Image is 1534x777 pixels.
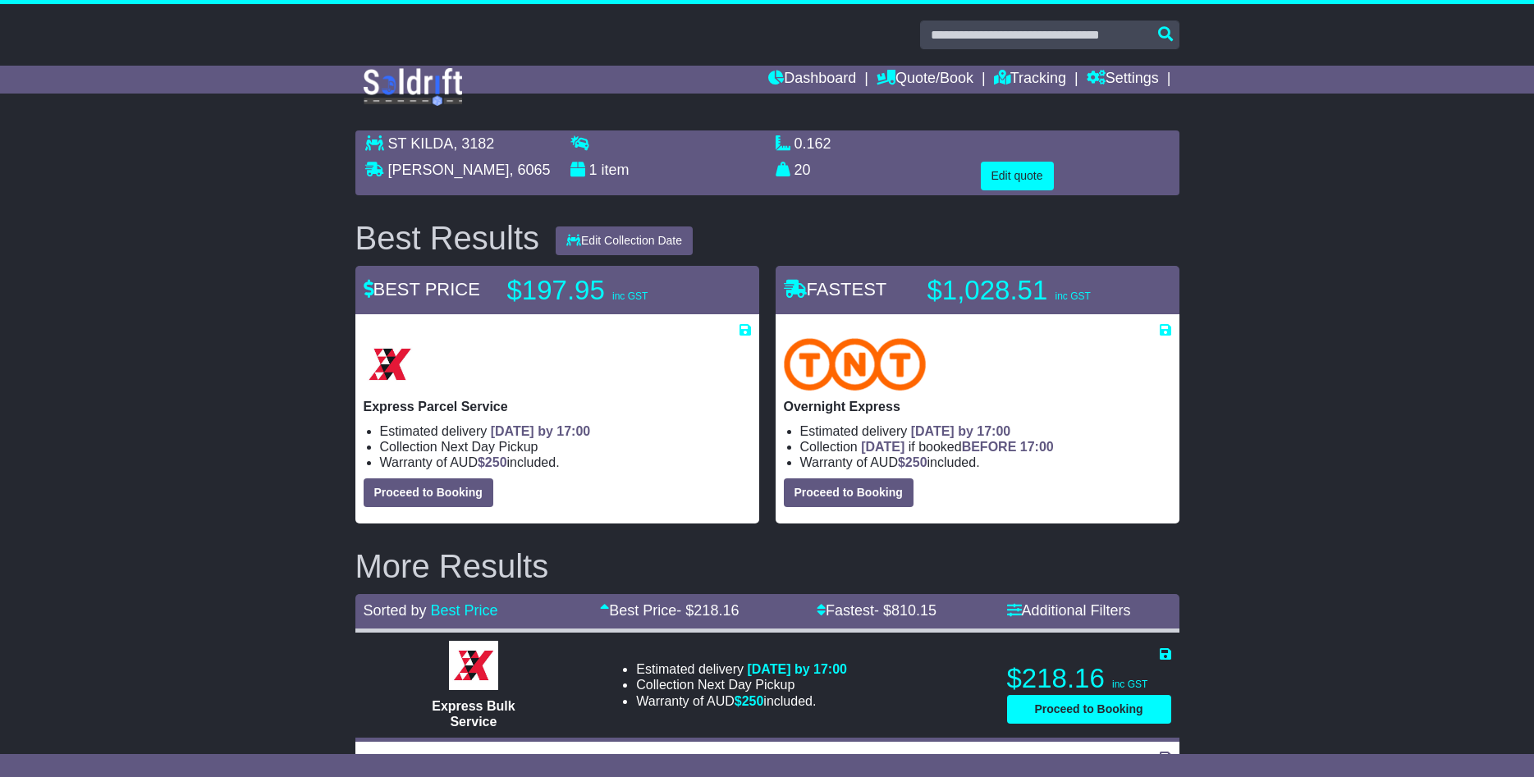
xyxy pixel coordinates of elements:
[784,279,887,299] span: FASTEST
[388,162,510,178] span: [PERSON_NAME]
[927,274,1133,307] p: $1,028.51
[364,399,751,414] p: Express Parcel Service
[355,548,1179,584] h2: More Results
[1007,662,1171,695] p: $218.16
[1055,290,1090,302] span: inc GST
[676,602,739,619] span: - $
[478,455,507,469] span: $
[747,662,847,676] span: [DATE] by 17:00
[380,439,751,455] li: Collection
[861,440,904,454] span: [DATE]
[485,455,507,469] span: 250
[794,135,831,152] span: 0.162
[507,274,712,307] p: $197.95
[784,478,914,507] button: Proceed to Booking
[817,602,936,619] a: Fastest- $810.15
[1087,66,1159,94] a: Settings
[347,220,548,256] div: Best Results
[891,602,936,619] span: 810.15
[994,66,1066,94] a: Tracking
[380,455,751,470] li: Warranty of AUD included.
[877,66,973,94] a: Quote/Book
[794,162,811,178] span: 20
[768,66,856,94] a: Dashboard
[905,455,927,469] span: 250
[636,677,847,692] li: Collection
[432,699,515,729] span: Express Bulk Service
[380,423,751,439] li: Estimated delivery
[388,135,454,152] span: ST KILDA
[364,338,416,391] img: Border Express: Express Parcel Service
[1007,695,1171,724] button: Proceed to Booking
[1112,679,1147,690] span: inc GST
[364,279,480,299] span: BEST PRICE
[556,226,693,255] button: Edit Collection Date
[898,455,927,469] span: $
[510,162,551,178] span: , 6065
[441,440,538,454] span: Next Day Pickup
[735,694,764,708] span: $
[784,338,927,391] img: TNT Domestic: Overnight Express
[636,661,847,677] li: Estimated delivery
[364,602,427,619] span: Sorted by
[431,602,498,619] a: Best Price
[589,162,598,178] span: 1
[694,602,739,619] span: 218.16
[602,162,630,178] span: item
[491,424,591,438] span: [DATE] by 17:00
[600,602,739,619] a: Best Price- $218.16
[784,399,1171,414] p: Overnight Express
[636,693,847,709] li: Warranty of AUD included.
[1020,440,1054,454] span: 17:00
[800,439,1171,455] li: Collection
[800,423,1171,439] li: Estimated delivery
[962,440,1017,454] span: BEFORE
[612,290,648,302] span: inc GST
[1007,602,1131,619] a: Additional Filters
[981,162,1054,190] button: Edit quote
[861,440,1053,454] span: if booked
[698,678,794,692] span: Next Day Pickup
[874,602,936,619] span: - $
[449,641,498,690] img: Border Express: Express Bulk Service
[800,455,1171,470] li: Warranty of AUD included.
[911,424,1011,438] span: [DATE] by 17:00
[742,694,764,708] span: 250
[453,135,494,152] span: , 3182
[364,478,493,507] button: Proceed to Booking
